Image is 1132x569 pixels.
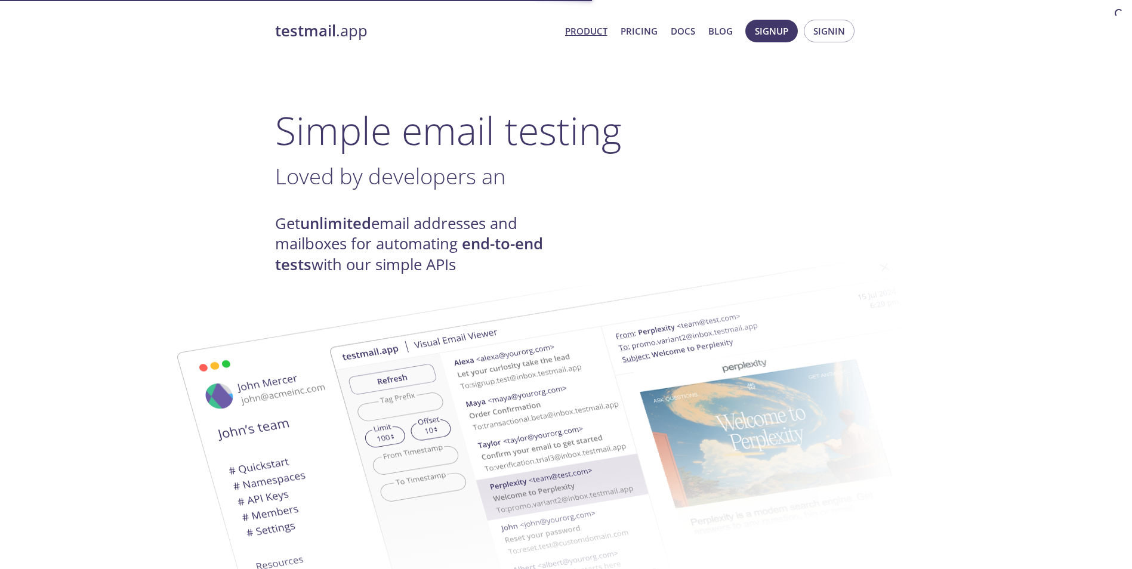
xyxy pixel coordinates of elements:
[621,23,658,39] a: Pricing
[804,20,855,42] button: Signin
[813,23,845,39] span: Signin
[275,161,505,191] span: Loved by developers an
[275,214,566,275] h4: Get email addresses and mailboxes for automating with our simple APIs
[755,23,788,39] span: Signup
[275,107,858,153] h1: Simple email testing
[565,23,607,39] a: Product
[275,233,543,274] strong: end-to-end tests
[708,23,733,39] a: Blog
[275,20,336,41] strong: testmail
[300,213,371,234] strong: unlimited
[275,21,556,41] a: testmail.app
[671,23,695,39] a: Docs
[745,20,798,42] button: Signup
